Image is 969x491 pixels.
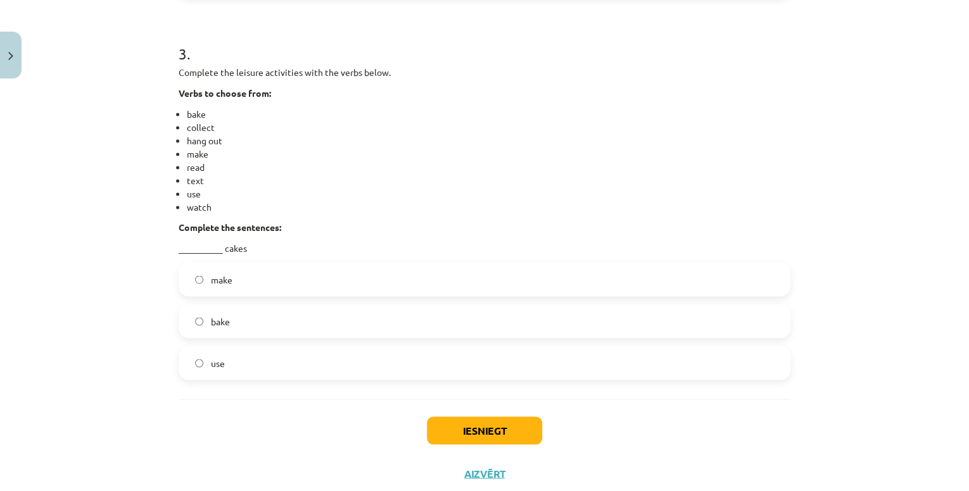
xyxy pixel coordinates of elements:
[179,221,281,232] strong: Complete the sentences:
[187,134,790,147] li: hang out
[187,174,790,187] li: text
[211,273,232,286] span: make
[195,317,203,325] input: bake
[187,121,790,134] li: collect
[179,241,790,254] p: __________ cakes
[211,314,230,328] span: bake
[427,416,542,444] button: Iesniegt
[195,275,203,283] input: make
[195,359,203,367] input: use
[211,356,225,370] span: use
[179,23,790,62] h1: 3 .
[179,66,790,79] p: Complete the leisure activities with the verbs below.
[460,467,509,480] button: Aizvērt
[187,147,790,161] li: make
[179,87,271,99] strong: Verbs to choose from:
[8,52,13,60] img: icon-close-lesson-0947bae3869378f0d4975bcd49f059093ad1ed9edebbc8119c70593378902aed.svg
[187,108,790,121] li: bake
[187,201,790,214] li: watch
[187,187,790,201] li: use
[187,161,790,174] li: read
